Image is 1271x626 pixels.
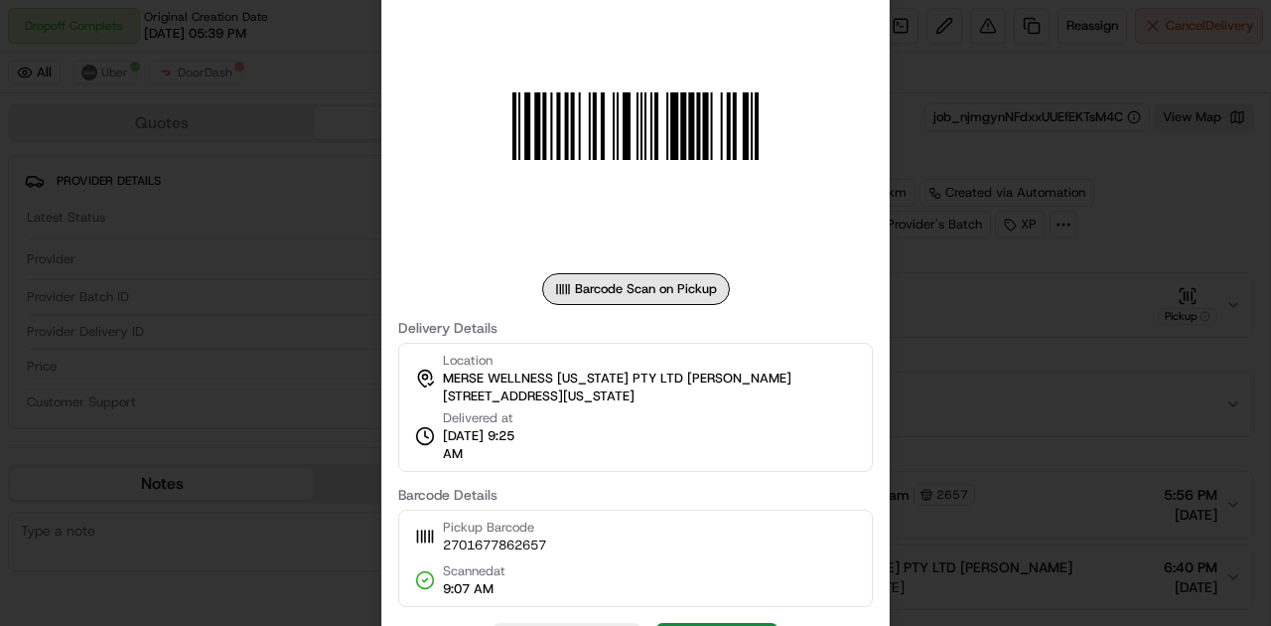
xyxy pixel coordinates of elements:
[443,580,505,598] span: 9:07 AM
[443,427,534,463] span: [DATE] 9:25 AM
[443,388,635,405] span: [STREET_ADDRESS][US_STATE]
[443,562,505,580] span: Scanned at
[443,519,546,537] span: Pickup Barcode
[398,488,873,502] label: Barcode Details
[443,352,493,370] span: Location
[542,273,730,305] div: Barcode Scan on Pickup
[443,537,546,554] span: 2701677862657
[443,370,791,388] span: MERSE WELLNESS [US_STATE] PTY LTD [PERSON_NAME]
[443,409,534,427] span: Delivered at
[398,321,873,335] label: Delivery Details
